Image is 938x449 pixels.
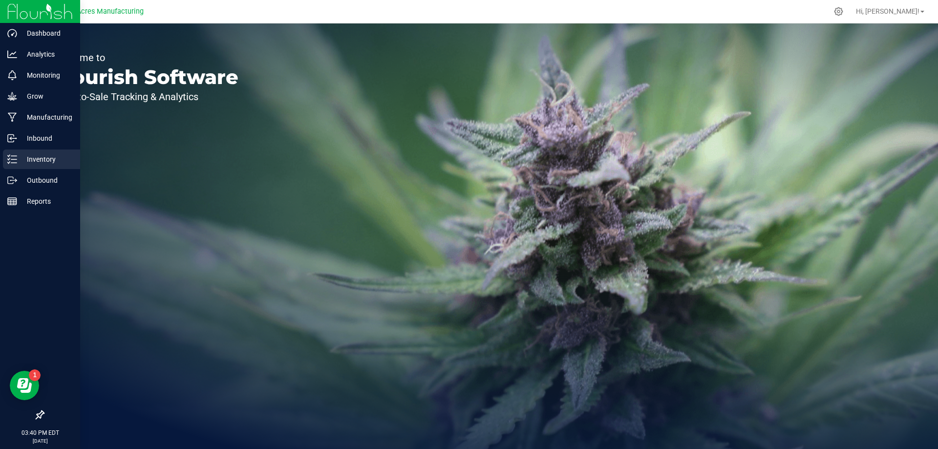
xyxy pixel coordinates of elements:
p: Outbound [17,174,76,186]
p: Grow [17,90,76,102]
p: Dashboard [17,27,76,39]
p: Manufacturing [17,111,76,123]
inline-svg: Inbound [7,133,17,143]
inline-svg: Dashboard [7,28,17,38]
inline-svg: Inventory [7,154,17,164]
inline-svg: Monitoring [7,70,17,80]
p: Monitoring [17,69,76,81]
p: Inventory [17,153,76,165]
inline-svg: Grow [7,91,17,101]
inline-svg: Outbound [7,175,17,185]
p: Seed-to-Sale Tracking & Analytics [53,92,238,102]
p: 03:40 PM EDT [4,428,76,437]
inline-svg: Reports [7,196,17,206]
iframe: Resource center unread badge [29,369,41,381]
p: [DATE] [4,437,76,445]
span: Green Acres Manufacturing [56,7,144,16]
p: Reports [17,195,76,207]
inline-svg: Manufacturing [7,112,17,122]
p: Inbound [17,132,76,144]
p: Analytics [17,48,76,60]
iframe: Resource center [10,371,39,400]
p: Welcome to [53,53,238,63]
p: Flourish Software [53,67,238,87]
span: Hi, [PERSON_NAME]! [856,7,919,15]
div: Manage settings [832,7,845,16]
inline-svg: Analytics [7,49,17,59]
